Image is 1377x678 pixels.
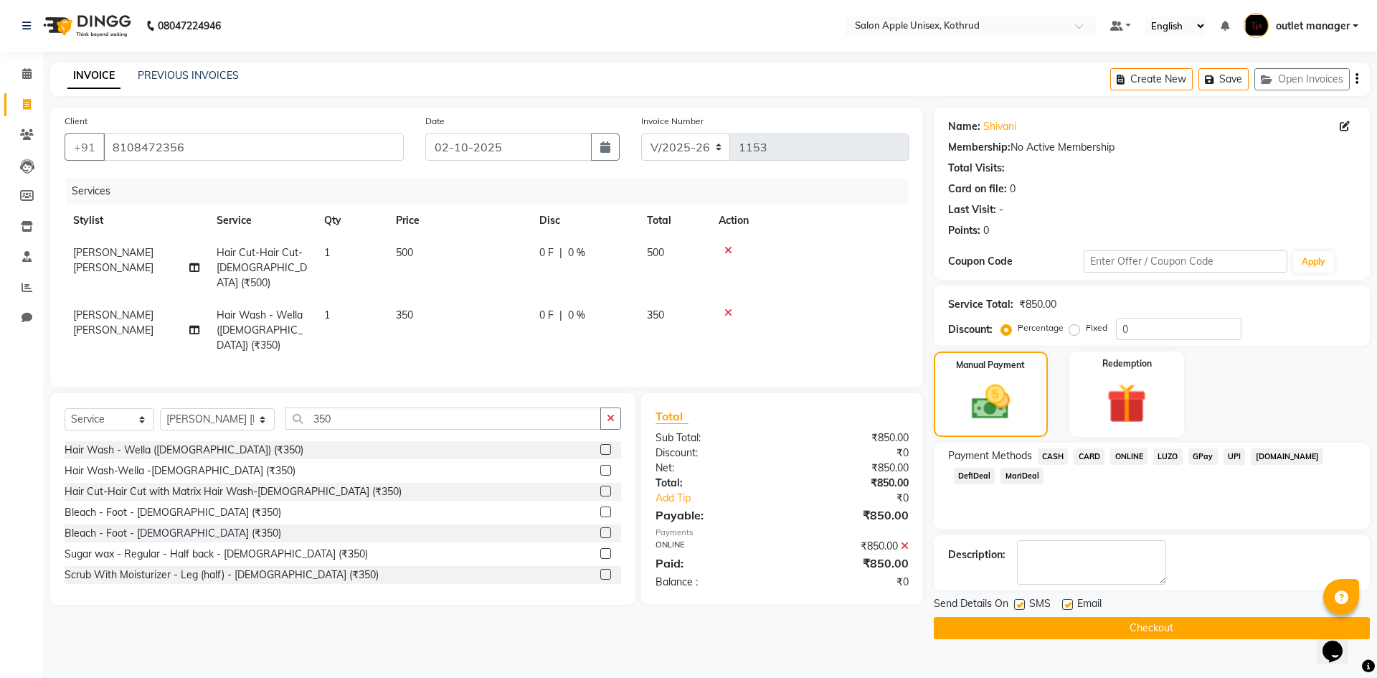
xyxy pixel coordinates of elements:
button: Apply [1293,251,1334,273]
div: Description: [948,547,1005,562]
div: Membership: [948,140,1011,155]
div: Sugar wax - Regular - Half back - [DEMOGRAPHIC_DATA] (₹350) [65,547,368,562]
div: Hair Wash - Wella ([DEMOGRAPHIC_DATA]) (₹350) [65,443,303,458]
div: ₹850.00 [782,507,919,524]
span: UPI [1224,448,1246,465]
div: Last Visit: [948,202,996,217]
div: Name: [948,119,980,134]
div: Payments [656,527,909,539]
span: 350 [647,309,664,321]
button: Checkout [934,617,1370,639]
span: Total [656,409,688,424]
div: Sub Total: [645,430,782,446]
input: Enter Offer / Coupon Code [1084,250,1287,273]
div: Total: [645,476,782,491]
input: Search or Scan [285,408,601,430]
span: [DOMAIN_NAME] [1251,448,1323,465]
label: Client [65,115,87,128]
input: Search by Name/Mobile/Email/Code [103,133,404,161]
span: Payment Methods [948,448,1032,463]
img: _gift.svg [1094,379,1159,428]
th: Total [638,204,710,237]
a: PREVIOUS INVOICES [138,69,239,82]
th: Qty [316,204,387,237]
div: Card on file: [948,182,1007,197]
div: Scrub With Moisturizer - Leg (half) - [DEMOGRAPHIC_DATA] (₹350) [65,568,379,583]
div: Services [66,178,919,204]
div: Service Total: [948,297,1013,312]
div: Discount: [645,446,782,461]
div: - [999,202,1003,217]
div: Coupon Code [948,254,1084,269]
label: Fixed [1086,321,1107,334]
span: CARD [1074,448,1104,465]
span: outlet manager [1276,19,1350,34]
div: ₹850.00 [782,430,919,446]
div: ₹0 [805,491,919,506]
div: Hair Cut-Hair Cut with Matrix Hair Wash-[DEMOGRAPHIC_DATA] (₹350) [65,484,402,499]
button: +91 [65,133,105,161]
div: Net: [645,461,782,476]
span: | [559,308,562,323]
img: outlet manager [1244,13,1269,38]
a: Shivani [983,119,1016,134]
img: _cash.svg [960,380,1022,424]
div: Bleach - Foot - [DEMOGRAPHIC_DATA] (₹350) [65,505,281,520]
span: GPay [1188,448,1218,465]
span: Hair Cut-Hair Cut-[DEMOGRAPHIC_DATA] (₹500) [217,246,307,289]
span: 1 [324,309,330,321]
div: Balance : [645,575,782,590]
label: Date [425,115,445,128]
div: Hair Wash-Wella -[DEMOGRAPHIC_DATA] (₹350) [65,463,295,479]
div: 0 [983,223,989,238]
img: logo [37,6,135,46]
span: 0 F [539,245,554,260]
span: 0 % [568,245,585,260]
th: Action [710,204,909,237]
th: Service [208,204,316,237]
span: 350 [396,309,413,321]
th: Price [387,204,531,237]
span: MariDeal [1000,468,1044,484]
span: 0 F [539,308,554,323]
div: Points: [948,223,980,238]
div: 0 [1010,182,1016,197]
span: DefiDeal [954,468,995,484]
span: Send Details On [934,596,1008,614]
span: ONLINE [1110,448,1147,465]
button: Create New [1110,68,1193,90]
th: Stylist [65,204,208,237]
div: Bleach - Foot - [DEMOGRAPHIC_DATA] (₹350) [65,526,281,541]
span: LUZO [1153,448,1183,465]
div: ₹850.00 [782,539,919,554]
a: Add Tip [645,491,805,506]
label: Redemption [1102,357,1152,370]
span: | [559,245,562,260]
b: 08047224946 [158,6,221,46]
div: Payable: [645,507,782,524]
div: ₹850.00 [1019,297,1056,312]
span: [PERSON_NAME] [PERSON_NAME] [73,246,153,274]
div: Discount: [948,322,993,337]
span: 500 [647,246,664,259]
button: Open Invoices [1254,68,1350,90]
a: INVOICE [67,63,120,89]
button: Save [1198,68,1249,90]
span: [PERSON_NAME] [PERSON_NAME] [73,309,153,336]
span: 1 [324,246,330,259]
div: ONLINE [645,539,782,554]
div: ₹850.00 [782,461,919,476]
span: Email [1077,596,1102,614]
div: ₹0 [782,575,919,590]
div: ₹850.00 [782,476,919,491]
span: Hair Wash - Wella ([DEMOGRAPHIC_DATA]) (₹350) [217,309,303,352]
label: Manual Payment [956,359,1025,372]
span: CASH [1038,448,1069,465]
span: 0 % [568,308,585,323]
div: Paid: [645,555,782,572]
div: Total Visits: [948,161,1005,176]
span: 500 [396,246,413,259]
div: ₹0 [782,446,919,461]
label: Invoice Number [641,115,704,128]
div: No Active Membership [948,140,1355,155]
